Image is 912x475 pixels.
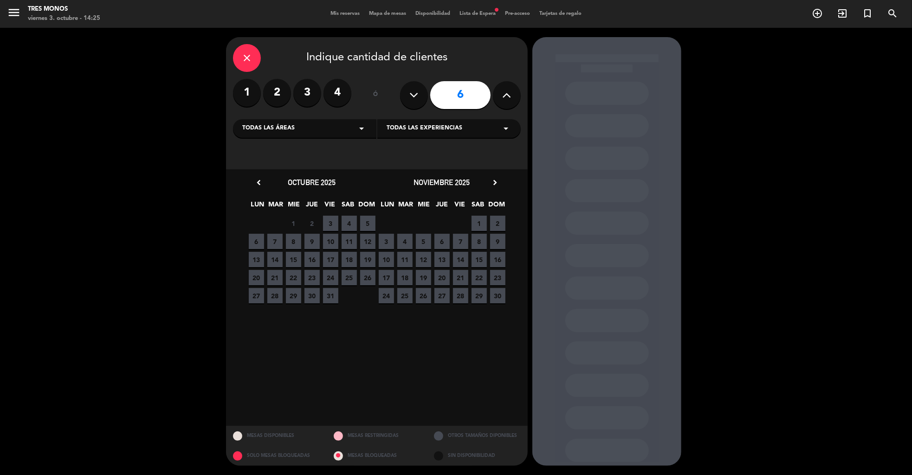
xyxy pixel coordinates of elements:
span: MIE [286,199,302,214]
span: 13 [434,252,450,267]
span: 19 [360,252,375,267]
span: JUE [304,199,320,214]
span: 18 [397,270,413,285]
span: Pre-acceso [500,11,535,16]
span: 16 [490,252,505,267]
span: 24 [379,288,394,303]
span: 15 [472,252,487,267]
i: chevron_right [490,178,500,187]
span: 31 [323,288,338,303]
span: 9 [304,234,320,249]
span: JUE [434,199,450,214]
span: 21 [453,270,468,285]
span: 20 [249,270,264,285]
span: MIE [416,199,432,214]
div: MESAS BLOQUEADAS [327,446,427,466]
span: DOM [489,199,504,214]
span: 27 [434,288,450,303]
span: 28 [267,288,283,303]
div: Tres Monos [28,5,100,14]
i: turned_in_not [862,8,873,19]
span: 1 [472,216,487,231]
span: Todas las experiencias [387,124,462,133]
span: 3 [323,216,338,231]
span: MAR [268,199,284,214]
span: 25 [397,288,413,303]
span: 6 [249,234,264,249]
span: 24 [323,270,338,285]
span: 19 [416,270,431,285]
span: 22 [286,270,301,285]
i: search [887,8,898,19]
label: 2 [263,79,291,107]
span: 29 [472,288,487,303]
span: Disponibilidad [411,11,455,16]
span: 26 [416,288,431,303]
span: 29 [286,288,301,303]
button: menu [7,6,21,23]
span: 21 [267,270,283,285]
div: OTROS TAMAÑOS DIPONIBLES [427,426,528,446]
i: arrow_drop_down [500,123,511,134]
span: Todas las áreas [242,124,295,133]
span: 11 [397,252,413,267]
span: VIE [323,199,338,214]
div: MESAS DISPONIBLES [226,426,327,446]
span: 12 [416,252,431,267]
span: 4 [397,234,413,249]
span: 14 [267,252,283,267]
span: Mis reservas [326,11,364,16]
span: 9 [490,234,505,249]
span: LUN [380,199,395,214]
span: 17 [323,252,338,267]
span: 11 [342,234,357,249]
span: 20 [434,270,450,285]
span: 4 [342,216,357,231]
span: 13 [249,252,264,267]
span: 25 [342,270,357,285]
span: LUN [250,199,265,214]
div: ó [361,79,391,111]
span: SAB [341,199,356,214]
label: 1 [233,79,261,107]
div: SOLO MESAS BLOQUEADAS [226,446,327,466]
i: add_circle_outline [812,8,823,19]
span: 3 [379,234,394,249]
span: 28 [453,288,468,303]
span: 8 [286,234,301,249]
span: 22 [472,270,487,285]
i: arrow_drop_down [356,123,367,134]
span: 10 [379,252,394,267]
span: 5 [360,216,375,231]
span: 14 [453,252,468,267]
span: 2 [490,216,505,231]
span: 27 [249,288,264,303]
span: 8 [472,234,487,249]
i: chevron_left [254,178,264,187]
span: Mapa de mesas [364,11,411,16]
span: 15 [286,252,301,267]
span: fiber_manual_record [494,7,499,13]
span: DOM [359,199,374,214]
div: MESAS RESTRINGIDAS [327,426,427,446]
span: 10 [323,234,338,249]
span: VIE [453,199,468,214]
label: 4 [323,79,351,107]
span: noviembre 2025 [414,178,470,187]
span: 1 [286,216,301,231]
span: 16 [304,252,320,267]
span: 30 [304,288,320,303]
span: MAR [398,199,414,214]
span: 30 [490,288,505,303]
span: 18 [342,252,357,267]
span: 7 [453,234,468,249]
label: 3 [293,79,321,107]
span: 23 [490,270,505,285]
i: close [241,52,252,64]
span: 5 [416,234,431,249]
span: SAB [471,199,486,214]
span: Lista de Espera [455,11,500,16]
span: 23 [304,270,320,285]
span: 26 [360,270,375,285]
i: menu [7,6,21,19]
